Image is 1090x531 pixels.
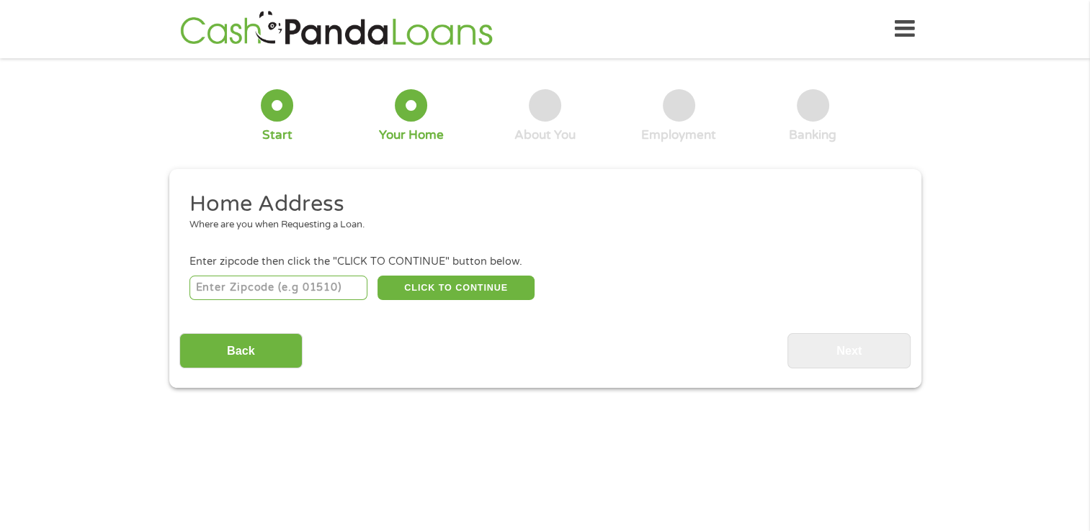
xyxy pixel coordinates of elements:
[379,127,444,143] div: Your Home
[262,127,292,143] div: Start
[787,333,911,368] input: Next
[789,127,836,143] div: Banking
[189,276,367,300] input: Enter Zipcode (e.g 01510)
[176,9,497,50] img: GetLoanNow Logo
[189,190,890,219] h2: Home Address
[378,276,535,300] button: CLICK TO CONTINUE
[179,333,303,368] input: Back
[189,254,900,270] div: Enter zipcode then click the "CLICK TO CONTINUE" button below.
[514,127,576,143] div: About You
[189,218,890,232] div: Where are you when Requesting a Loan.
[641,127,716,143] div: Employment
